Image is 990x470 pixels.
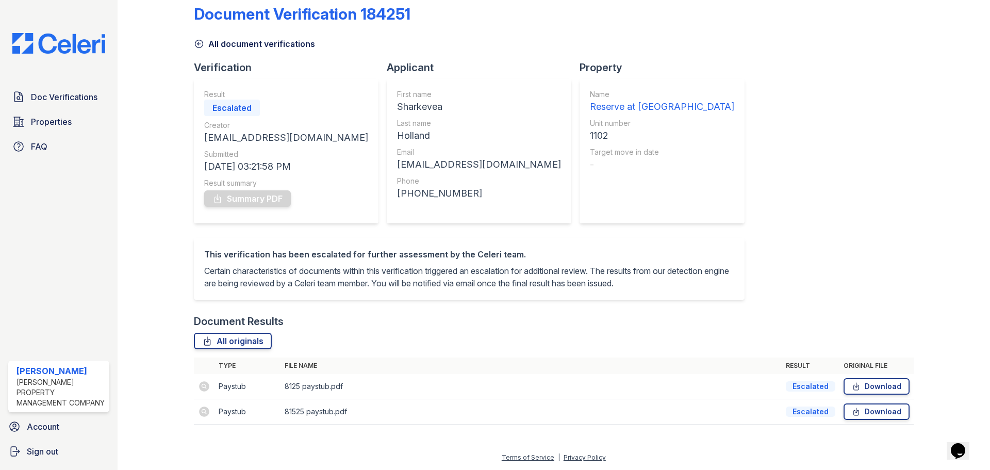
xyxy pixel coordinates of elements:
[590,118,734,128] div: Unit number
[590,89,734,114] a: Name Reserve at [GEOGRAPHIC_DATA]
[31,91,97,103] span: Doc Verifications
[590,100,734,114] div: Reserve at [GEOGRAPHIC_DATA]
[397,100,561,114] div: Sharkevea
[204,89,368,100] div: Result
[590,157,734,172] div: -
[204,178,368,188] div: Result summary
[204,248,734,261] div: This verification has been escalated for further assessment by the Celeri team.
[397,157,561,172] div: [EMAIL_ADDRESS][DOMAIN_NAME]
[4,416,113,437] a: Account
[27,445,58,458] span: Sign out
[397,176,561,186] div: Phone
[214,358,280,374] th: Type
[947,429,980,460] iframe: chat widget
[8,136,109,157] a: FAQ
[580,60,753,75] div: Property
[204,149,368,159] div: Submitted
[204,159,368,174] div: [DATE] 03:21:58 PM
[280,374,782,399] td: 8125 paystub.pdf
[204,120,368,131] div: Creator
[786,381,835,392] div: Escalated
[590,128,734,143] div: 1102
[397,128,561,143] div: Holland
[564,453,606,461] a: Privacy Policy
[194,314,284,329] div: Document Results
[194,38,315,50] a: All document verifications
[590,89,734,100] div: Name
[194,60,387,75] div: Verification
[782,358,839,374] th: Result
[397,89,561,100] div: First name
[590,147,734,157] div: Target move in date
[4,33,113,54] img: CE_Logo_Blue-a8612792a0a2168367f1c8372b55b34899dd931a85d93a1a3d3e32e68fde9ad4.png
[214,399,280,425] td: Paystub
[31,116,72,128] span: Properties
[204,100,260,116] div: Escalated
[786,407,835,417] div: Escalated
[31,140,47,153] span: FAQ
[558,453,560,461] div: |
[204,265,734,289] p: Certain characteristics of documents within this verification triggered an escalation for additio...
[204,131,368,145] div: [EMAIL_ADDRESS][DOMAIN_NAME]
[397,147,561,157] div: Email
[194,5,410,23] div: Document Verification 184251
[4,441,113,462] a: Sign out
[214,374,280,399] td: Paystub
[27,420,59,433] span: Account
[839,358,914,374] th: Original file
[844,403,910,420] a: Download
[387,60,580,75] div: Applicant
[280,399,782,425] td: 81525 paystub.pdf
[16,365,105,377] div: [PERSON_NAME]
[280,358,782,374] th: File name
[8,87,109,107] a: Doc Verifications
[397,186,561,201] div: [PHONE_NUMBER]
[844,378,910,395] a: Download
[397,118,561,128] div: Last name
[194,333,272,349] a: All originals
[16,377,105,408] div: [PERSON_NAME] Property Management Company
[502,453,554,461] a: Terms of Service
[8,111,109,132] a: Properties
